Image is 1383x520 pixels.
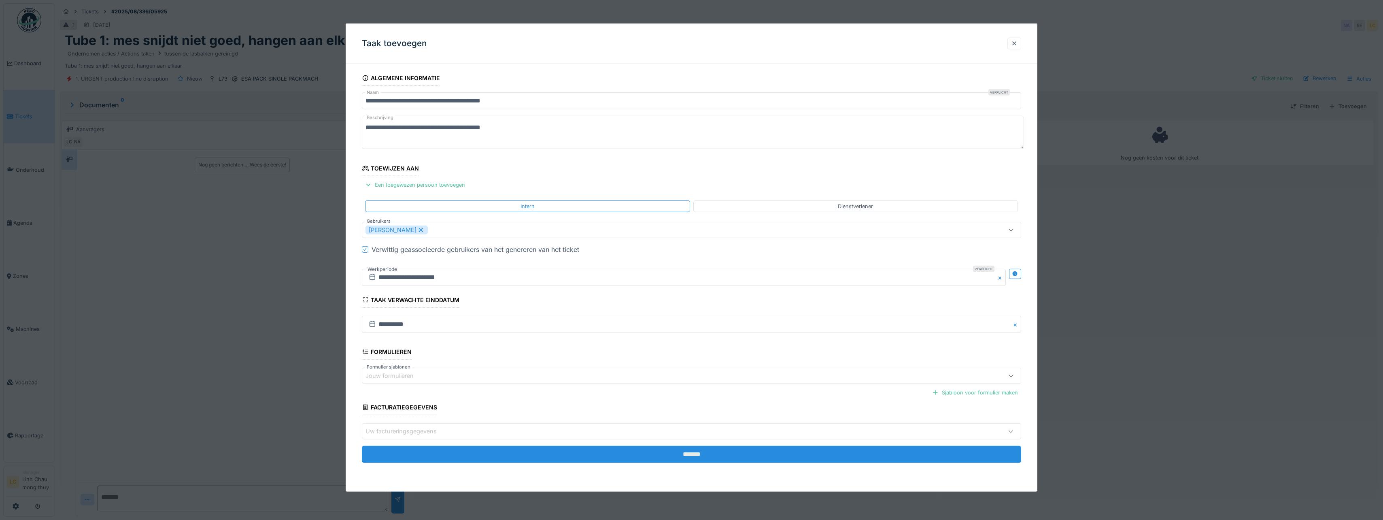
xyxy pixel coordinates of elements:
[362,162,419,176] div: Toewijzen aan
[520,202,535,210] div: Intern
[367,265,398,274] label: Werkperiode
[365,371,425,380] div: Jouw formulieren
[372,245,579,254] div: Verwittig geassocieerde gebruikers van het genereren van het ticket
[1012,316,1021,333] button: Close
[362,179,468,190] div: Een toegewezen persoon toevoegen
[365,113,395,123] label: Beschrijving
[838,202,873,210] div: Dienstverlener
[365,218,392,225] label: Gebruikers
[362,401,437,415] div: Facturatiegegevens
[362,72,440,86] div: Algemene informatie
[929,387,1021,398] div: Sjabloon voor formulier maken
[365,89,380,96] label: Naam
[973,266,994,272] div: Verplicht
[997,269,1006,286] button: Close
[362,294,459,308] div: Taak verwachte einddatum
[365,364,412,371] label: Formulier sjablonen
[362,38,427,49] h3: Taak toevoegen
[365,226,428,234] div: [PERSON_NAME]
[365,427,448,436] div: Uw factureringsgegevens
[362,346,412,360] div: Formulieren
[988,89,1010,96] div: Verplicht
